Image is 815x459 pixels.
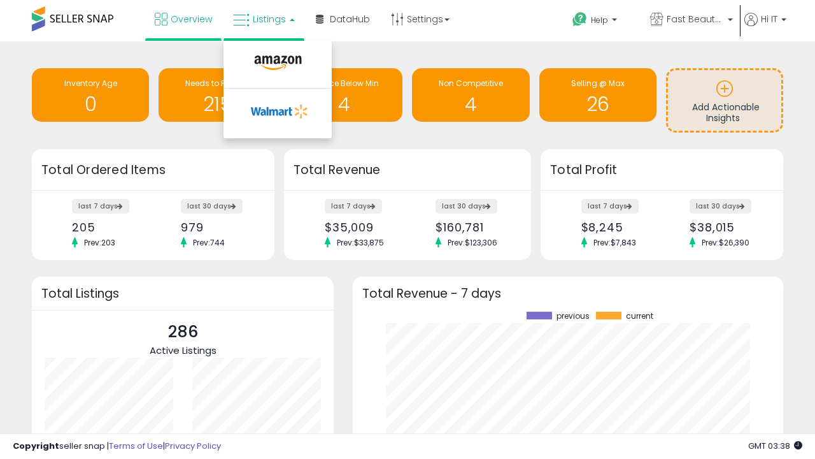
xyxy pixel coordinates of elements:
[285,68,402,122] a: BB Price Below Min 4
[556,312,590,321] span: previous
[171,13,212,25] span: Overview
[165,94,269,115] h1: 215
[418,94,523,115] h1: 4
[330,237,390,248] span: Prev: $33,875
[761,13,777,25] span: Hi IT
[150,344,216,357] span: Active Listings
[562,2,639,41] a: Help
[38,94,143,115] h1: 0
[185,78,250,89] span: Needs to Reprice
[436,199,497,214] label: last 30 days
[309,78,379,89] span: BB Price Below Min
[292,94,396,115] h1: 4
[325,221,398,234] div: $35,009
[690,199,751,214] label: last 30 days
[668,70,781,131] a: Add Actionable Insights
[109,440,163,452] a: Terms of Use
[41,161,265,179] h3: Total Ordered Items
[748,440,802,452] span: 2025-10-7 03:38 GMT
[591,15,608,25] span: Help
[165,440,221,452] a: Privacy Policy
[695,237,756,248] span: Prev: $26,390
[362,289,774,298] h3: Total Revenue - 7 days
[181,221,252,234] div: 979
[572,11,588,27] i: Get Help
[581,199,639,214] label: last 7 days
[441,237,504,248] span: Prev: $123,306
[187,237,231,248] span: Prev: 744
[667,13,724,25] span: Fast Beauty ([GEOGRAPHIC_DATA])
[72,199,129,214] label: last 7 days
[436,221,509,234] div: $160,781
[72,221,143,234] div: 205
[253,13,286,25] span: Listings
[78,237,122,248] span: Prev: 203
[539,68,656,122] a: Selling @ Max 26
[581,221,653,234] div: $8,245
[744,13,786,41] a: Hi IT
[690,221,761,234] div: $38,015
[412,68,529,122] a: Non Competitive 4
[159,68,276,122] a: Needs to Reprice 215
[181,199,243,214] label: last 30 days
[330,13,370,25] span: DataHub
[41,289,324,298] h3: Total Listings
[13,441,221,453] div: seller snap | |
[692,101,760,125] span: Add Actionable Insights
[294,161,521,179] h3: Total Revenue
[571,78,625,89] span: Selling @ Max
[439,78,503,89] span: Non Competitive
[587,237,642,248] span: Prev: $7,843
[626,312,653,321] span: current
[550,161,774,179] h3: Total Profit
[325,199,382,214] label: last 7 days
[13,440,59,452] strong: Copyright
[546,94,650,115] h1: 26
[64,78,117,89] span: Inventory Age
[32,68,149,122] a: Inventory Age 0
[150,320,216,344] p: 286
